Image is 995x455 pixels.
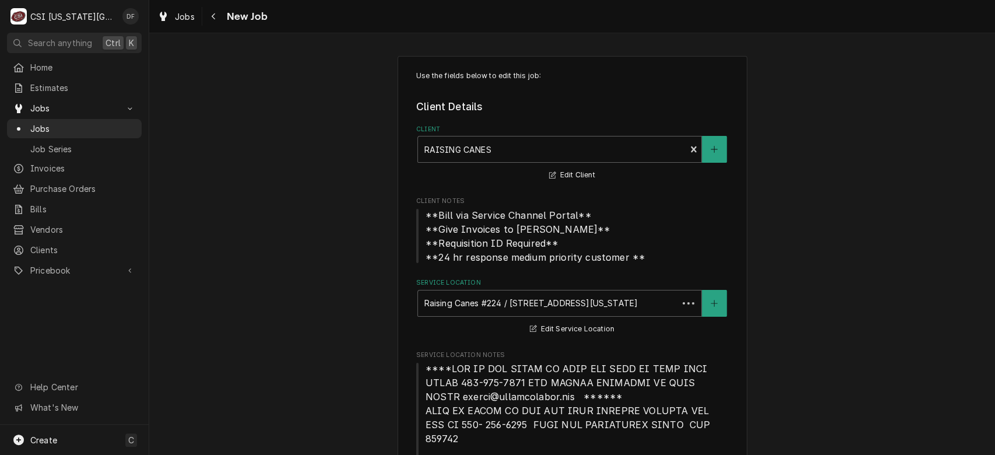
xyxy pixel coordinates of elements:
span: New Job [223,9,268,24]
a: Jobs [153,7,199,26]
span: Invoices [30,162,136,174]
div: Service Location [416,278,728,336]
span: Help Center [30,381,135,393]
a: Clients [7,240,142,260]
a: Home [7,58,142,77]
div: CSI Kansas City's Avatar [10,8,27,24]
a: Go to Help Center [7,377,142,397]
span: C [128,434,134,446]
label: Service Location [416,278,728,288]
span: Purchase Orders [30,183,136,195]
a: Jobs [7,119,142,138]
span: Job Series [30,143,136,155]
span: Jobs [30,123,136,135]
a: Estimates [7,78,142,97]
legend: Client Details [416,99,728,114]
span: Estimates [30,82,136,94]
span: Vendors [30,223,136,236]
button: Create New Location [702,290,726,317]
span: Bills [30,203,136,215]
a: Go to What's New [7,398,142,417]
span: Jobs [30,102,118,114]
a: Vendors [7,220,142,239]
svg: Create New Client [711,145,718,153]
a: Purchase Orders [7,179,142,198]
div: Client Notes [416,197,728,264]
span: Service Location Notes [416,351,728,360]
a: Invoices [7,159,142,178]
span: Pricebook [30,264,118,276]
span: Home [30,61,136,73]
p: Use the fields below to edit this job: [416,71,728,81]
span: Client Notes [416,208,728,264]
svg: Create New Location [711,299,718,307]
span: Client Notes [416,197,728,206]
span: Create [30,435,57,445]
label: Client [416,125,728,134]
div: CSI [US_STATE][GEOGRAPHIC_DATA] [30,10,116,23]
a: Go to Pricebook [7,261,142,280]
button: Navigate back [205,7,223,26]
span: Jobs [175,10,195,23]
div: Client [416,125,728,183]
button: Edit Service Location [528,322,616,337]
button: Edit Client [547,168,596,183]
span: **Bill via Service Channel Portal** **Give Invoices to [PERSON_NAME]** **Requisition ID Required*... [426,209,645,263]
span: K [129,37,134,49]
a: Job Series [7,139,142,159]
div: David Fannin's Avatar [122,8,139,24]
span: What's New [30,401,135,414]
div: C [10,8,27,24]
span: Ctrl [106,37,121,49]
span: Clients [30,244,136,256]
div: DF [122,8,139,24]
a: Bills [7,199,142,219]
a: Go to Jobs [7,99,142,118]
button: Create New Client [702,136,726,163]
button: Search anythingCtrlK [7,33,142,53]
span: Search anything [28,37,92,49]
